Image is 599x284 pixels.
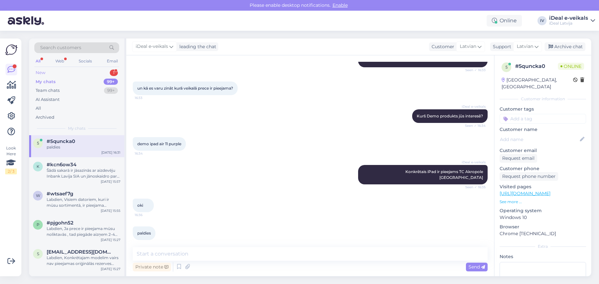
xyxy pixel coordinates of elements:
[136,43,168,50] span: iDeal e-veikals
[37,251,39,256] span: s
[34,57,42,65] div: All
[417,114,483,118] span: Kurš Demo produkts jūs interesē?
[101,267,120,271] div: [DATE] 15:27
[500,106,586,113] p: Customer tags
[500,147,586,154] p: Customer email
[47,249,114,255] span: sspankov@gmail.com
[133,263,171,271] div: Private note
[558,63,584,70] span: Online
[461,160,486,165] span: iDeal e-veikals
[500,207,586,214] p: Operating system
[101,237,120,242] div: [DATE] 15:27
[500,183,586,190] p: Visited pages
[502,77,573,90] div: [GEOGRAPHIC_DATA], [GEOGRAPHIC_DATA]
[500,199,586,205] p: See more ...
[5,44,17,56] img: Askly Logo
[500,191,550,196] a: [URL][DOMAIN_NAME]
[36,79,56,85] div: My chats
[487,15,522,27] div: Online
[135,213,159,217] span: 16:36
[500,244,586,249] div: Extra
[331,2,350,8] span: Enable
[500,154,537,163] div: Request email
[500,126,586,133] p: Customer name
[461,185,486,190] span: Seen ✓ 16:35
[500,165,586,172] p: Customer phone
[517,43,533,50] span: Latvian
[47,197,120,208] div: Labdien, Visiem datoriem, kuri ir mūsu sortimentā, ir pieejama papildus atlaide 10% apmērā, uzrād...
[5,169,17,174] div: 2 / 3
[500,136,579,143] input: Add name
[101,179,120,184] div: [DATE] 15:57
[110,70,118,76] div: 1
[461,104,486,109] span: iDeal e-veikals
[104,87,118,94] div: 99+
[545,42,585,51] div: Archive chat
[505,65,508,70] span: 5
[36,70,45,76] div: New
[461,68,486,72] span: Seen ✓ 16:33
[429,43,454,50] div: Customer
[47,255,120,267] div: Labdien, Konkrētajam modelim vairs nav pieejamas oriģinālās rezerves daļas.
[47,226,120,237] div: Labdien, Ja prece ir pieejama mūsu noliktavās , tad piegāde aizņem 2-4 darba dienas.
[500,214,586,221] p: Windows 10
[47,220,73,226] span: #pjgohn52
[549,21,588,26] div: iDeal Latvija
[36,105,41,112] div: All
[500,224,586,230] p: Browser
[5,145,17,174] div: Look Here
[460,43,476,50] span: Latvian
[36,96,60,103] div: AI Assistant
[135,240,159,245] span: 16:36
[500,253,586,260] p: Notes
[137,203,143,208] span: oki
[36,193,40,198] span: w
[515,62,558,70] div: # 5quncka0
[36,114,54,121] div: Archived
[177,43,216,50] div: leading the chat
[106,57,119,65] div: Email
[549,16,588,21] div: iDeal e-veikals
[405,169,484,180] span: Konkrētais iPad ir pieejams TC Akropole [GEOGRAPHIC_DATA]
[54,57,65,65] div: Web
[37,141,39,146] span: 5
[68,126,85,131] span: My chats
[137,86,233,91] span: un kā es varu zināt kurā veikalā prece ir pieejama?
[137,141,181,146] span: demo ipad air 11 purple
[47,144,120,150] div: paldies
[490,43,511,50] div: Support
[47,168,120,179] div: Šādā sakarā ir jāsazinās ar aizdevēju Inbank Lavija SIA un jānoskaidro par šādām iespējām.
[135,95,159,100] span: 16:33
[40,44,81,51] span: Search customers
[500,96,586,102] div: Customer information
[101,208,120,213] div: [DATE] 15:55
[77,57,93,65] div: Socials
[37,164,40,169] span: k
[36,87,60,94] div: Team chats
[500,230,586,237] p: Chrome [TECHNICAL_ID]
[37,222,40,227] span: p
[47,162,76,168] span: #kcn6ow34
[137,231,151,235] span: paldies
[101,150,120,155] div: [DATE] 16:31
[104,79,118,85] div: 99+
[469,264,485,270] span: Send
[500,172,558,181] div: Request phone number
[549,16,595,26] a: iDeal e-veikalsiDeal Latvija
[537,16,547,25] div: IV
[135,151,159,156] span: 16:34
[500,114,586,124] input: Add a tag
[47,191,73,197] span: #wtsaef7g
[461,123,486,128] span: Seen ✓ 16:34
[47,138,75,144] span: #5quncka0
